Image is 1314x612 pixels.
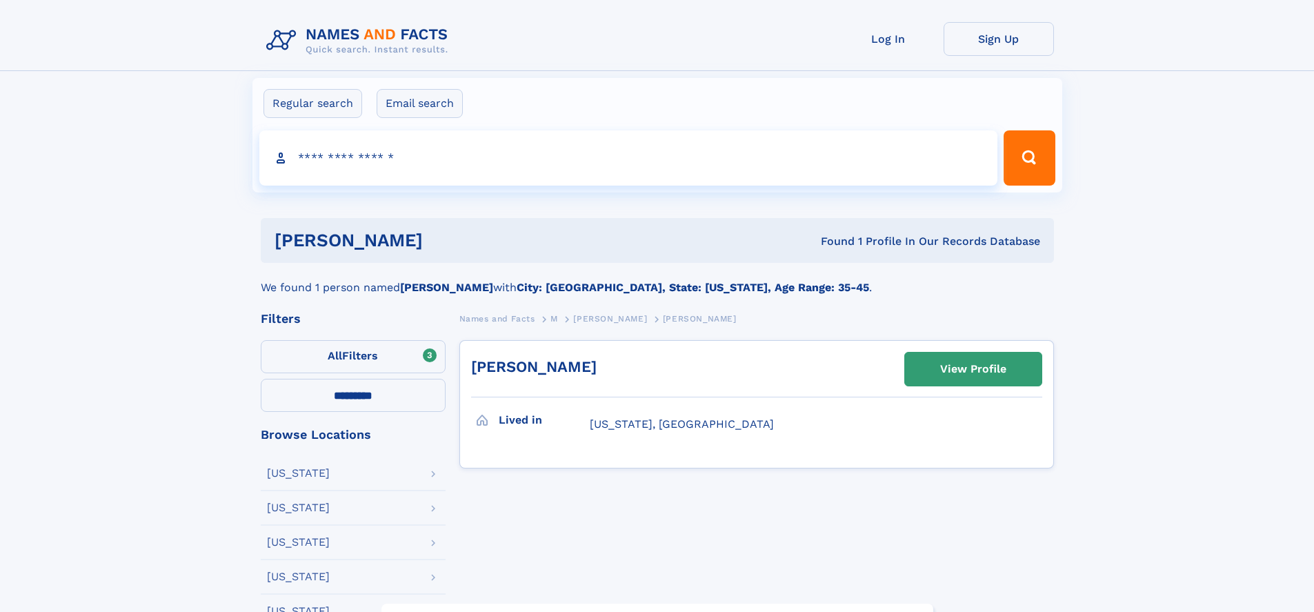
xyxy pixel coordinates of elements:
[833,22,944,56] a: Log In
[471,358,597,375] a: [PERSON_NAME]
[550,310,558,327] a: M
[263,89,362,118] label: Regular search
[377,89,463,118] label: Email search
[621,234,1040,249] div: Found 1 Profile In Our Records Database
[267,468,330,479] div: [US_STATE]
[573,314,647,324] span: [PERSON_NAME]
[944,22,1054,56] a: Sign Up
[590,417,774,431] span: [US_STATE], [GEOGRAPHIC_DATA]
[459,310,535,327] a: Names and Facts
[573,310,647,327] a: [PERSON_NAME]
[261,263,1054,296] div: We found 1 person named with .
[328,349,342,362] span: All
[267,502,330,513] div: [US_STATE]
[517,281,869,294] b: City: [GEOGRAPHIC_DATA], State: [US_STATE], Age Range: 35-45
[499,408,590,432] h3: Lived in
[267,571,330,582] div: [US_STATE]
[1004,130,1055,186] button: Search Button
[400,281,493,294] b: [PERSON_NAME]
[261,313,446,325] div: Filters
[267,537,330,548] div: [US_STATE]
[275,232,622,249] h1: [PERSON_NAME]
[259,130,998,186] input: search input
[663,314,737,324] span: [PERSON_NAME]
[261,22,459,59] img: Logo Names and Facts
[550,314,558,324] span: M
[905,353,1042,386] a: View Profile
[261,340,446,373] label: Filters
[261,428,446,441] div: Browse Locations
[940,353,1006,385] div: View Profile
